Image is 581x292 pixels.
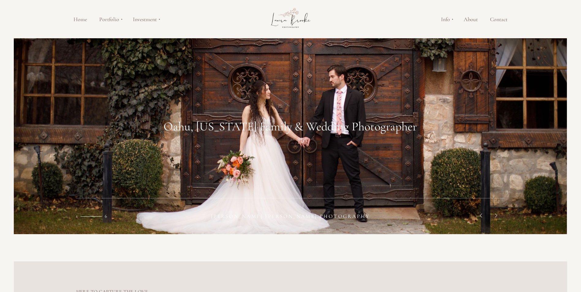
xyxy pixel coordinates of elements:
h6: 1 6 [76,213,162,219]
img: Laura Brooke Photography [261,2,320,36]
span: Photographer [352,118,417,135]
a: Home [67,16,93,23]
span: [US_STATE] [196,118,257,135]
span: Family [260,118,292,135]
a: Investment [127,16,164,23]
a: Info [435,16,458,23]
span: Photography [320,212,370,220]
span: & [295,118,303,135]
span: Wedding [306,118,349,135]
span: Portfolio [99,17,119,22]
a: Portfolio [93,16,127,23]
a: Contact [484,16,514,23]
span: [PERSON_NAME] [211,212,263,220]
span: Investment [133,17,157,22]
span: [PERSON_NAME] [265,212,317,220]
a: About [458,16,484,23]
span: Info [441,17,450,22]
